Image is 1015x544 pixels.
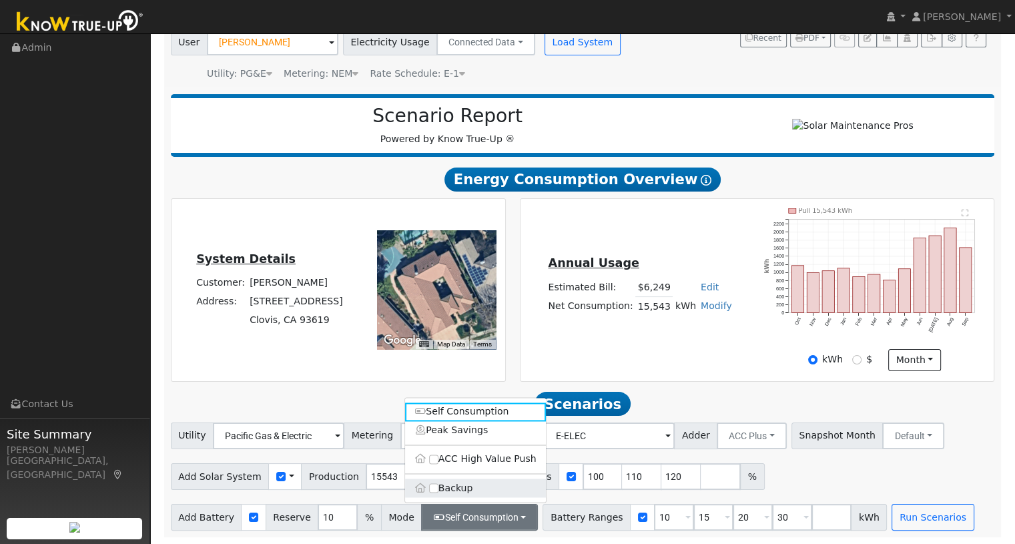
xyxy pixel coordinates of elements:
text: Apr [885,316,894,326]
text: 2000 [773,229,784,235]
a: Map [112,469,124,480]
span: Electricity Usage [343,29,437,55]
div: Powered by Know True-Up ® [178,105,718,146]
button: PDF [790,29,831,47]
td: [STREET_ADDRESS] [248,292,346,311]
a: Edit [701,282,719,292]
td: Estimated Bill: [546,278,635,297]
span: User [171,29,208,55]
text: Oct [793,316,802,326]
span: Energy Consumption Overview [444,168,721,192]
text: 1000 [773,269,784,275]
rect: onclick="" [853,276,865,312]
td: Clovis, CA 93619 [248,311,346,330]
rect: onclick="" [960,248,972,313]
button: Multi-Series Graph [876,29,897,47]
h2: Scenario Report [184,105,711,127]
text: Pull 15,543 kWh [799,207,853,214]
div: [GEOGRAPHIC_DATA], [GEOGRAPHIC_DATA] [7,454,143,482]
img: Solar Maintenance Pros [792,119,913,133]
span: kWh [851,504,887,531]
text: 400 [776,294,784,300]
rect: onclick="" [837,268,850,313]
rect: onclick="" [807,273,819,313]
span: Add Battery [171,504,242,531]
button: Export Interval Data [921,29,942,47]
span: Scenarios [535,392,630,416]
td: $6,249 [635,278,673,297]
td: 15,543 [635,297,673,316]
span: Snapshot Month [791,423,884,449]
rect: onclick="" [944,228,956,312]
rect: onclick="" [868,274,880,313]
button: Run Scenarios [892,504,974,531]
label: ACC High Value Push [405,450,546,469]
text: 800 [776,278,784,284]
rect: onclick="" [822,271,834,313]
rect: onclick="" [898,269,910,313]
input: Select a Rate Schedule [543,423,675,449]
span: Add Solar System [171,463,270,490]
button: Connected Data [436,29,535,55]
button: Settings [942,29,962,47]
span: [PERSON_NAME] [923,11,1001,22]
text: 1800 [773,237,784,243]
input: Select a User [207,29,338,55]
rect: onclick="" [884,280,896,313]
u: Annual Usage [548,256,639,270]
div: [PERSON_NAME] [7,443,143,457]
text: Mar [870,316,879,327]
td: kWh [673,297,698,316]
i: Show Help [701,175,711,186]
rect: onclick="" [929,236,941,313]
input: Select a Utility [213,423,344,449]
text: Jun [916,316,924,326]
text: Feb [854,316,863,326]
button: Recent [740,29,787,47]
text: kWh [764,259,771,274]
text: May [900,316,909,328]
button: NBT [400,423,450,449]
td: [PERSON_NAME] [248,274,346,292]
span: Site Summary [7,425,143,443]
span: Production [301,463,366,490]
img: retrieve [69,522,80,533]
button: Keyboard shortcuts [419,340,428,349]
text: Jan [839,316,848,326]
text: 2200 [773,221,784,227]
label: kWh [822,352,843,366]
span: % [740,463,764,490]
div: Utility: PG&E [207,67,272,81]
text: 600 [776,286,784,292]
text: Sep [961,316,970,327]
a: Help Link [966,29,986,47]
u: System Details [196,252,296,266]
a: Modify [701,300,732,311]
button: Map Data [437,340,465,349]
span: Metering [344,423,401,449]
text: 1600 [773,245,784,251]
text: Aug [946,316,955,327]
button: Login As [897,29,918,47]
text: 1200 [773,261,784,267]
text: [DATE] [928,316,940,333]
span: Alias: HE1 [370,68,465,79]
input: Backup [429,483,438,493]
text:  [962,209,969,217]
input: $ [852,355,862,364]
input: kWh [808,355,817,364]
a: Self Consumption [405,402,546,421]
td: Address: [194,292,248,311]
button: Edit User [858,29,877,47]
span: PDF [795,33,819,43]
a: Open this area in Google Maps (opens a new window) [380,332,424,349]
rect: onclick="" [914,238,926,313]
a: Peak Savings [405,421,546,440]
button: month [888,349,941,372]
span: Reserve [266,504,319,531]
button: ACC Plus [717,423,787,449]
a: Terms (opens in new tab) [473,340,492,348]
img: Know True-Up [10,7,150,37]
span: Mode [381,504,422,531]
div: Metering: NEM [284,67,358,81]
